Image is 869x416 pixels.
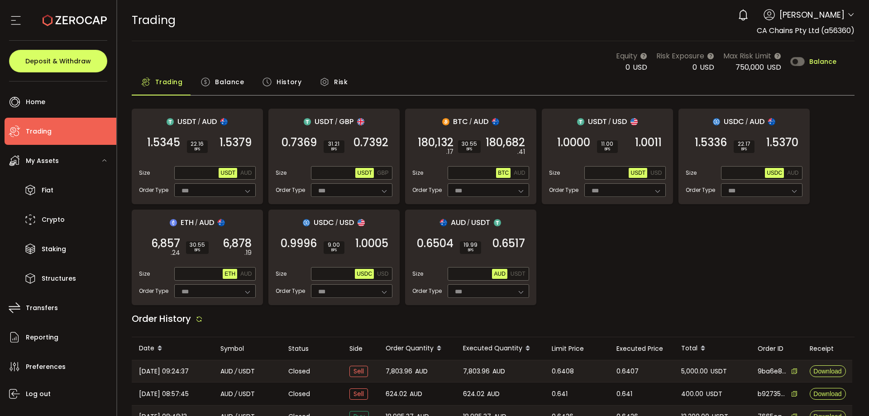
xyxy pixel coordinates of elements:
span: 30.55 [190,242,205,248]
span: Size [412,169,423,177]
span: 22.17 [737,141,751,147]
span: 624.02 [386,389,407,399]
span: Size [549,169,560,177]
span: Reporting [26,331,58,344]
span: 0 [692,62,697,72]
span: AUD [240,170,252,176]
span: AUD [240,271,252,277]
span: Order Type [139,287,168,295]
span: Order Type [686,186,715,194]
span: Size [276,270,286,278]
span: 180,132 [418,138,454,147]
button: BTC [496,168,511,178]
span: USDT [588,116,607,127]
span: Home [26,96,45,109]
span: 750,000 [735,62,764,72]
img: aud_portfolio.svg [218,219,225,226]
img: usdc_portfolio.svg [713,118,720,125]
div: Executed Price [609,344,674,354]
span: Preferences [26,360,66,373]
div: Status [281,344,342,354]
span: [PERSON_NAME] [779,9,845,21]
span: USDT [177,116,196,127]
img: usdc_portfolio.svg [303,219,310,226]
span: USDT [511,271,525,277]
span: USDT [357,170,372,176]
span: Size [686,169,697,177]
em: .24 [171,248,180,258]
img: aud_portfolio.svg [440,219,447,226]
span: 0.7392 [353,138,388,147]
img: usdt_portfolio.svg [577,118,584,125]
em: / [467,219,470,227]
span: 1.5370 [766,138,798,147]
span: Order Type [549,186,578,194]
span: 180,682 [486,138,525,147]
i: BPS [190,248,205,253]
span: AUD [487,389,500,399]
span: Order Type [139,186,168,194]
span: Order Type [276,186,305,194]
span: AUD [199,217,214,228]
span: Structures [42,272,76,285]
span: Equity [616,50,637,62]
button: USDT [629,168,647,178]
div: Total [674,341,750,356]
button: GBP [375,168,390,178]
i: BPS [737,147,751,152]
span: AUD [415,366,428,377]
div: Order Quantity [378,341,456,356]
span: BTC [498,170,509,176]
span: BTC [453,116,468,127]
span: Sell [349,388,368,400]
span: Balance [215,73,244,91]
span: ETH [224,271,235,277]
span: Size [276,169,286,177]
button: USDC [355,269,374,279]
div: Symbol [213,344,281,354]
em: / [745,118,748,126]
span: 1.0000 [557,138,590,147]
span: Size [139,270,150,278]
span: USD [339,217,354,228]
div: Side [342,344,378,354]
span: 9.00 [327,242,341,248]
span: 31.21 [327,141,341,147]
span: AUD [750,116,764,127]
span: 1.5336 [695,138,727,147]
span: USDC [314,217,334,228]
button: AUD [239,168,253,178]
img: usdt_portfolio.svg [304,118,311,125]
em: / [608,118,611,126]
span: 19.99 [463,242,477,248]
i: BPS [601,147,614,152]
i: BPS [191,147,204,152]
button: USD [375,269,390,279]
span: 6,878 [223,239,252,248]
button: USDT [509,269,527,279]
span: AUD [451,217,466,228]
span: 1.0005 [355,239,388,248]
span: Log out [26,387,51,401]
span: USDT [220,170,235,176]
i: BPS [463,248,477,253]
span: AUD [220,389,233,399]
span: 30.55 [462,141,477,147]
span: Staking [42,243,66,256]
span: AUD [202,116,217,127]
span: 0.7369 [282,138,317,147]
span: USD [633,62,647,72]
span: AUD [492,366,505,377]
span: [DATE] 09:24:37 [139,366,189,377]
span: USDT [315,116,334,127]
span: AUD [473,116,488,127]
img: gbp_portfolio.svg [357,118,364,125]
span: Order History [132,312,191,325]
span: USDT [471,217,490,228]
button: USDT [219,168,237,178]
em: / [335,118,338,126]
span: 0.9996 [281,239,317,248]
div: 聊天小组件 [764,318,869,416]
span: 400.00 [681,389,703,399]
span: [DATE] 08:57:45 [139,389,189,399]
